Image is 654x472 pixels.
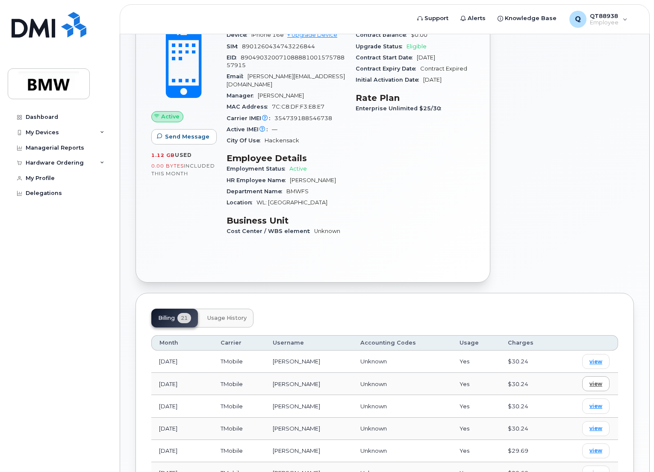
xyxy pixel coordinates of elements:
[265,373,353,395] td: [PERSON_NAME]
[508,447,550,455] div: $29.69
[227,43,242,50] span: SIM
[423,77,442,83] span: [DATE]
[265,418,353,440] td: [PERSON_NAME]
[452,418,500,440] td: Yes
[589,380,602,388] span: view
[356,32,411,38] span: Contract balance
[151,440,213,462] td: [DATE]
[356,43,407,50] span: Upgrade Status
[356,93,474,103] h3: Rate Plan
[227,126,272,133] span: Active IMEI
[227,115,274,121] span: Carrier IMEI
[265,395,353,417] td: [PERSON_NAME]
[265,335,353,351] th: Username
[207,315,247,322] span: Usage History
[360,403,387,410] span: Unknown
[287,32,337,38] a: + Upgrade Device
[411,10,454,27] a: Support
[175,152,192,158] span: used
[360,381,387,387] span: Unknown
[582,421,610,436] a: view
[258,92,304,99] span: [PERSON_NAME]
[589,425,602,432] span: view
[213,440,265,462] td: TMobile
[151,351,213,373] td: [DATE]
[227,215,345,226] h3: Business Unit
[151,129,217,145] button: Send Message
[452,351,500,373] td: Yes
[575,14,581,24] span: Q
[452,335,500,351] th: Usage
[500,335,557,351] th: Charges
[356,54,417,61] span: Contract Start Date
[508,425,550,433] div: $30.24
[227,153,345,163] h3: Employee Details
[563,11,633,28] div: QT88938
[314,228,340,234] span: Unknown
[251,32,284,38] span: iPhone 16e
[289,165,307,172] span: Active
[227,177,290,183] span: HR Employee Name
[227,199,256,206] span: Location
[582,443,610,458] a: view
[492,10,563,27] a: Knowledge Base
[227,73,247,80] span: Email
[452,440,500,462] td: Yes
[151,163,184,169] span: 0.00 Bytes
[424,14,448,23] span: Support
[227,188,286,195] span: Department Name
[265,351,353,373] td: [PERSON_NAME]
[508,380,550,388] div: $30.24
[417,54,435,61] span: [DATE]
[290,177,336,183] span: [PERSON_NAME]
[242,43,315,50] span: 8901260434743226844
[468,14,486,23] span: Alerts
[582,398,610,413] a: view
[407,43,427,50] span: Eligible
[213,395,265,417] td: TMobile
[272,103,324,110] span: 7C:C8:DF:F3:E8:E7
[151,395,213,417] td: [DATE]
[589,402,602,410] span: view
[213,418,265,440] td: TMobile
[590,19,619,26] span: Employee
[505,14,557,23] span: Knowledge Base
[356,65,420,72] span: Contract Expiry Date
[508,357,550,366] div: $30.24
[274,115,332,121] span: 354739188546738
[227,92,258,99] span: Manager
[590,12,619,19] span: QT88938
[265,440,353,462] td: [PERSON_NAME]
[360,358,387,365] span: Unknown
[452,373,500,395] td: Yes
[256,199,327,206] span: WL: [GEOGRAPHIC_DATA]
[360,447,387,454] span: Unknown
[582,354,610,369] a: view
[161,112,180,121] span: Active
[272,126,277,133] span: —
[452,395,500,417] td: Yes
[213,351,265,373] td: TMobile
[151,418,213,440] td: [DATE]
[213,335,265,351] th: Carrier
[151,335,213,351] th: Month
[227,54,241,61] span: EID
[589,447,602,454] span: view
[582,376,610,391] a: view
[286,188,309,195] span: BMWFS
[151,373,213,395] td: [DATE]
[227,54,345,68] span: 89049032007108888100157578857915
[227,228,314,234] span: Cost Center / WBS element
[454,10,492,27] a: Alerts
[508,402,550,410] div: $30.24
[353,335,452,351] th: Accounting Codes
[227,32,251,38] span: Device
[360,425,387,432] span: Unknown
[227,137,265,144] span: City Of Use
[227,103,272,110] span: MAC Address
[420,65,467,72] span: Contract Expired
[356,105,445,112] span: Enterprise Unlimited $25/30
[227,73,345,87] span: [PERSON_NAME][EMAIL_ADDRESS][DOMAIN_NAME]
[151,152,175,158] span: 1.12 GB
[356,77,423,83] span: Initial Activation Date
